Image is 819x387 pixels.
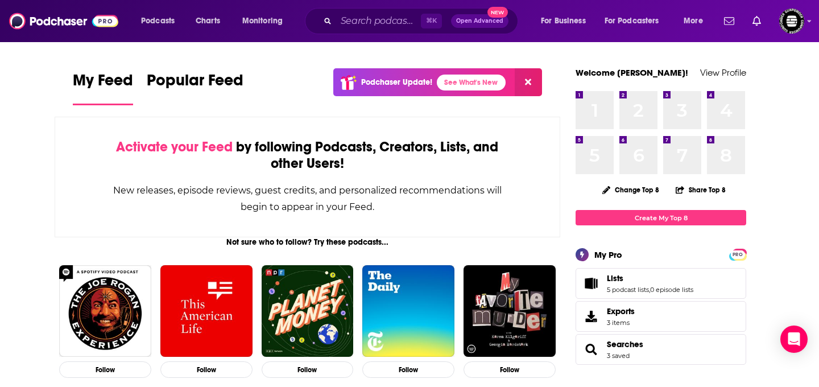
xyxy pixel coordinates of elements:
[73,71,133,105] a: My Feed
[464,361,556,378] button: Follow
[336,12,421,30] input: Search podcasts, credits, & more...
[141,13,175,29] span: Podcasts
[541,13,586,29] span: For Business
[684,13,703,29] span: More
[779,9,804,34] button: Show profile menu
[361,77,432,87] p: Podchaser Update!
[456,18,503,24] span: Open Advanced
[133,12,189,30] button: open menu
[421,14,442,28] span: ⌘ K
[607,273,623,283] span: Lists
[576,67,688,78] a: Welcome [PERSON_NAME]!
[597,12,676,30] button: open menu
[675,179,726,201] button: Share Top 8
[607,352,630,360] a: 3 saved
[362,265,454,357] img: The Daily
[487,7,508,18] span: New
[188,12,227,30] a: Charts
[607,306,635,316] span: Exports
[650,286,693,294] a: 0 episode lists
[262,361,354,378] button: Follow
[59,361,151,378] button: Follow
[451,14,508,28] button: Open AdvancedNew
[55,237,560,247] div: Not sure who to follow? Try these podcasts...
[576,268,746,299] span: Lists
[316,8,529,34] div: Search podcasts, credits, & more...
[116,138,233,155] span: Activate your Feed
[196,13,220,29] span: Charts
[112,139,503,172] div: by following Podcasts, Creators, Lists, and other Users!
[533,12,600,30] button: open menu
[748,11,766,31] a: Show notifications dropdown
[607,273,693,283] a: Lists
[362,361,454,378] button: Follow
[649,286,650,294] span: ,
[607,339,643,349] a: Searches
[594,249,622,260] div: My Pro
[580,275,602,291] a: Lists
[607,319,635,327] span: 3 items
[234,12,297,30] button: open menu
[147,71,243,105] a: Popular Feed
[262,265,354,357] img: Planet Money
[607,286,649,294] a: 5 podcast lists
[242,13,283,29] span: Monitoring
[731,250,744,259] span: PRO
[580,341,602,357] a: Searches
[112,182,503,215] div: New releases, episode reviews, guest credits, and personalized recommendations will begin to appe...
[779,9,804,34] span: Logged in as KarinaSabol
[437,75,506,90] a: See What's New
[147,71,243,97] span: Popular Feed
[73,71,133,97] span: My Feed
[719,11,739,31] a: Show notifications dropdown
[160,361,253,378] button: Follow
[731,250,744,258] a: PRO
[779,9,804,34] img: User Profile
[595,183,666,197] button: Change Top 8
[605,13,659,29] span: For Podcasters
[59,265,151,357] img: The Joe Rogan Experience
[464,265,556,357] img: My Favorite Murder with Karen Kilgariff and Georgia Hardstark
[676,12,717,30] button: open menu
[576,334,746,365] span: Searches
[576,210,746,225] a: Create My Top 8
[700,67,746,78] a: View Profile
[160,265,253,357] img: This American Life
[9,10,118,32] img: Podchaser - Follow, Share and Rate Podcasts
[780,326,808,353] div: Open Intercom Messenger
[580,308,602,324] span: Exports
[576,301,746,332] a: Exports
